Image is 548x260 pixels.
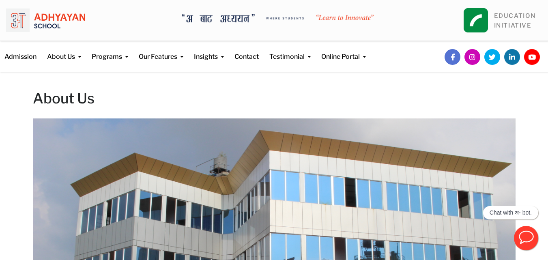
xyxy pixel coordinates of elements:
a: EDUCATIONINITIATIVE [494,12,536,29]
a: About Us [47,41,81,62]
img: square_leapfrog [464,8,488,32]
p: Chat with अ- bot. [490,209,532,216]
a: Testimonial [269,41,311,62]
a: Our Features [139,41,183,62]
a: Insights [194,41,224,62]
a: Admission [4,41,37,62]
h2: About Us [33,88,516,108]
a: Programs [92,41,128,62]
img: logo [6,6,85,34]
a: Contact [234,41,259,62]
img: A Bata Adhyayan where students learn to Innovate [182,14,374,23]
a: Online Portal [321,41,366,62]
